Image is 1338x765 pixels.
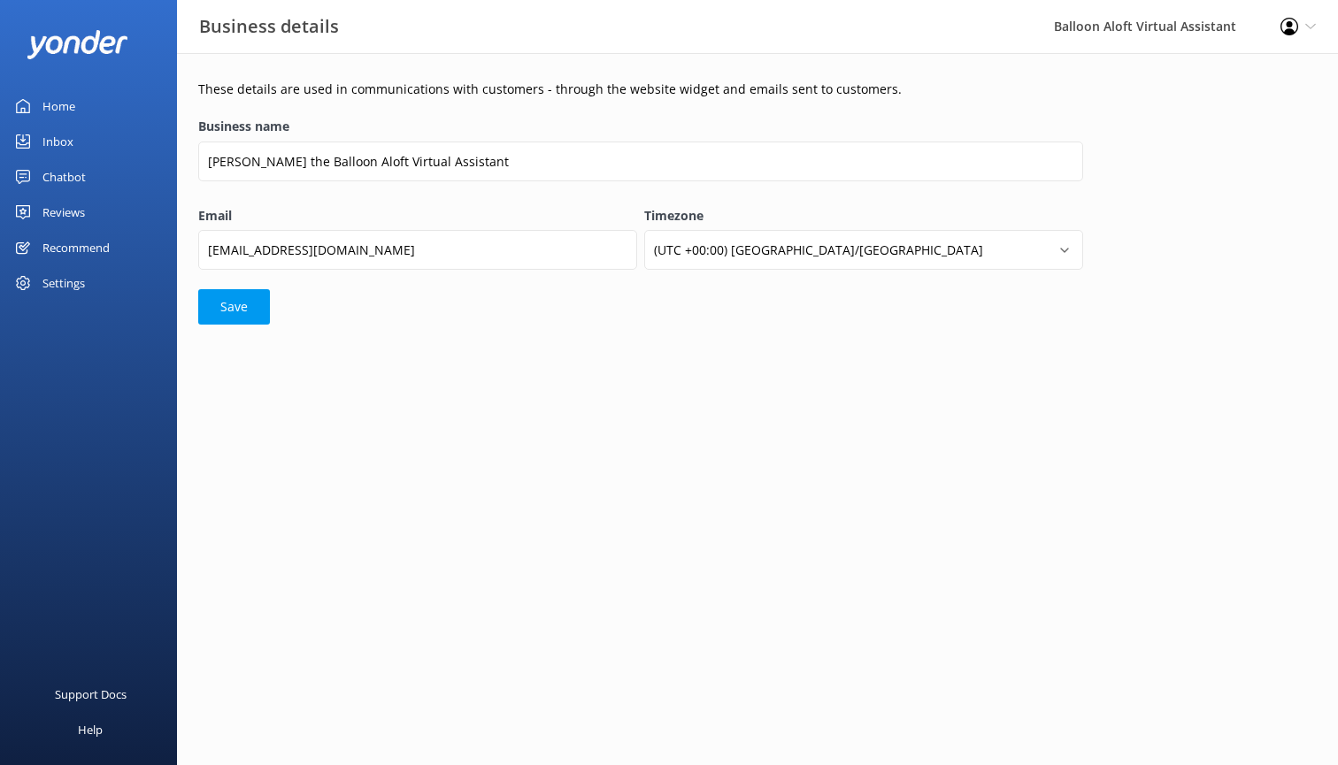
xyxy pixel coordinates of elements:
img: yonder-white-logo.png [27,30,128,59]
label: Timezone [644,206,1083,226]
label: Email [198,206,637,226]
div: Settings [42,265,85,301]
div: Home [42,88,75,124]
div: Help [78,712,103,747]
div: Recommend [42,230,110,265]
h3: Business details [199,12,339,41]
p: These details are used in communications with customers - through the website widget and emails s... [198,80,1083,99]
div: Support Docs [55,677,127,712]
div: Reviews [42,195,85,230]
button: Save [198,289,270,325]
label: Business name [198,117,1083,136]
div: Inbox [42,124,73,159]
div: Chatbot [42,159,86,195]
